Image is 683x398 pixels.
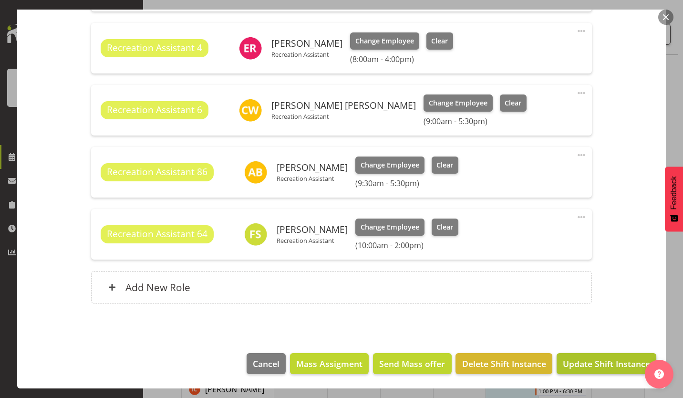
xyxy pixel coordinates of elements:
button: Delete Shift Instance [455,353,552,374]
img: ela-reyes11904.jpg [239,37,262,60]
img: help-xxl-2.png [654,369,664,379]
span: Clear [505,98,521,108]
span: Change Employee [361,160,419,170]
button: Change Employee [350,32,419,50]
h6: (8:00am - 4:00pm) [350,54,453,64]
h6: [PERSON_NAME] [PERSON_NAME] [271,100,416,111]
span: Mass Assigment [296,357,362,370]
span: Recreation Assistant 64 [107,227,207,241]
span: Clear [436,222,453,232]
span: Send Mass offer [379,357,445,370]
button: Update Shift Instance [557,353,656,374]
h6: [PERSON_NAME] [277,162,348,173]
button: Mass Assigment [290,353,369,374]
button: Change Employee [355,219,424,236]
button: Change Employee [355,157,424,174]
button: Clear [426,32,454,50]
span: Update Shift Instance [563,357,650,370]
button: Clear [500,94,527,112]
span: Clear [431,36,448,46]
h6: [PERSON_NAME] [277,224,348,235]
span: Feedback [670,176,678,209]
span: Cancel [253,357,279,370]
img: fahima-safi11947.jpg [244,223,267,246]
span: Delete Shift Instance [462,357,546,370]
p: Recreation Assistant [277,175,348,182]
h6: (9:30am - 5:30pm) [355,178,458,188]
h6: (10:00am - 2:00pm) [355,241,458,250]
button: Clear [432,219,459,236]
img: charlotte-wilson10306.jpg [239,99,262,122]
button: Feedback - Show survey [665,167,683,231]
h6: [PERSON_NAME] [271,38,342,49]
p: Recreation Assistant [271,113,416,120]
span: Recreation Assistant 4 [107,41,202,55]
span: Change Employee [361,222,419,232]
span: Recreation Assistant 6 [107,103,202,117]
button: Clear [432,157,459,174]
button: Change Employee [424,94,493,112]
img: alex-bateman10530.jpg [244,161,267,184]
span: Clear [436,160,453,170]
span: Recreation Assistant 86 [107,165,207,179]
p: Recreation Assistant [271,51,342,58]
p: Recreation Assistant [277,237,348,244]
h6: Add New Role [125,281,190,293]
span: Change Employee [429,98,487,108]
button: Cancel [247,353,286,374]
h6: (9:00am - 5:30pm) [424,116,527,126]
button: Send Mass offer [373,353,451,374]
span: Change Employee [355,36,414,46]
